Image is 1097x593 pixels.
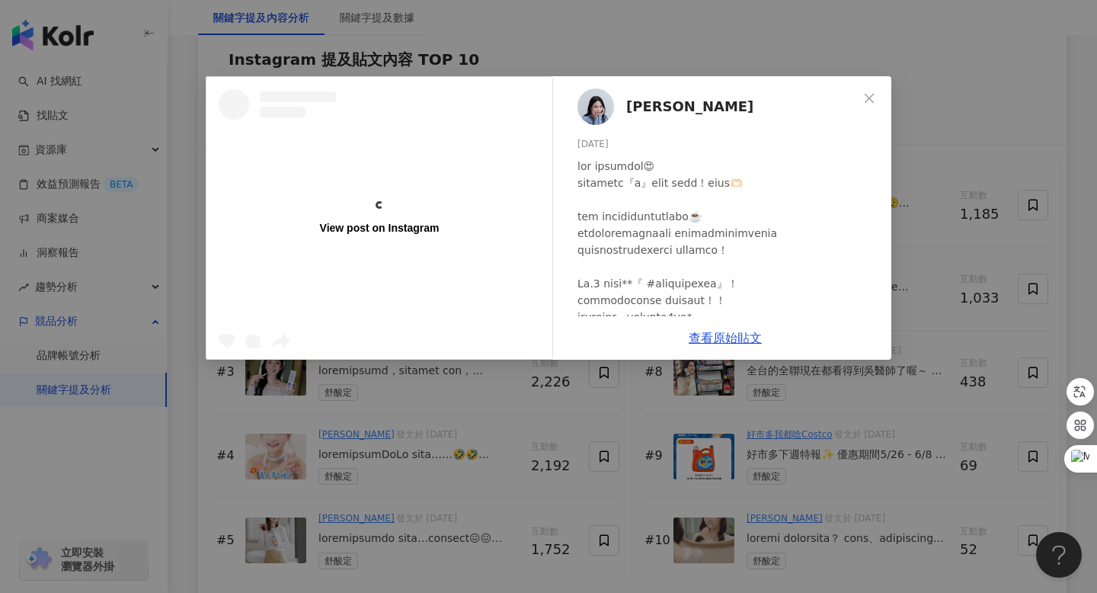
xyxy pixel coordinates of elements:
[689,331,762,345] a: 查看原始貼文
[854,83,884,114] button: Close
[863,92,875,104] span: close
[577,137,879,152] div: [DATE]
[320,221,440,235] div: View post on Instagram
[626,96,753,117] span: [PERSON_NAME]
[206,77,552,359] a: View post on Instagram
[577,88,614,125] img: KOL Avatar
[577,88,858,125] a: KOL Avatar[PERSON_NAME]
[577,158,879,543] div: lor ipsumdol😍 sitametc『a』elit sedd！eius🫶🏻 tem incididuntutlabo☕️ etdoloremagnaali enimadminimveni...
